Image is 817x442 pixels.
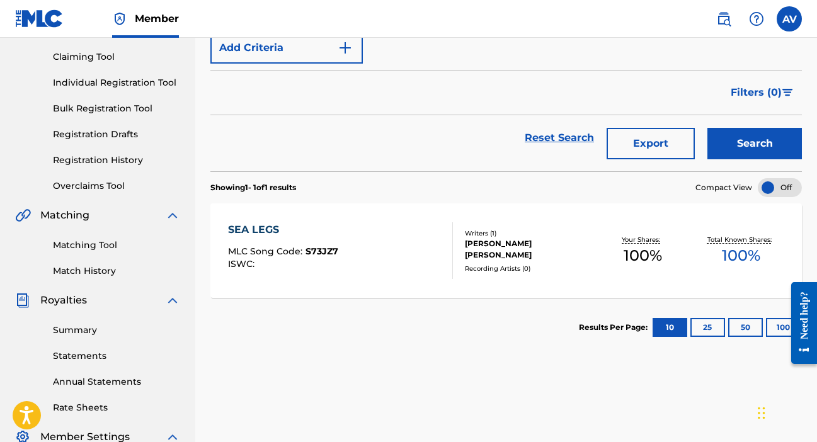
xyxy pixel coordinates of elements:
button: Add Criteria [210,32,363,64]
span: ISWC : [228,258,258,269]
img: expand [165,208,180,223]
div: Writers ( 1 ) [465,229,593,238]
img: Royalties [15,293,30,308]
div: User Menu [777,6,802,31]
p: Your Shares: [622,235,663,244]
img: Matching [15,208,31,223]
a: SEA LEGSMLC Song Code:S73JZ7ISWC:Writers (1)[PERSON_NAME] [PERSON_NAME]Recording Artists (0)Your ... [210,203,802,298]
img: filter [782,89,793,96]
button: Filters (0) [723,77,802,108]
a: Annual Statements [53,375,180,388]
button: 25 [690,318,725,337]
img: Top Rightsholder [112,11,127,26]
div: Drag [758,394,765,432]
span: MLC Song Code : [228,246,306,257]
p: Total Known Shares: [707,235,775,244]
button: 10 [653,318,687,337]
span: 100 % [624,244,662,267]
span: Matching [40,208,89,223]
img: 9d2ae6d4665cec9f34b9.svg [338,40,353,55]
span: Royalties [40,293,87,308]
span: Filters ( 0 ) [731,85,782,100]
a: Statements [53,349,180,363]
a: Individual Registration Tool [53,76,180,89]
span: Member [135,11,179,26]
img: MLC Logo [15,9,64,28]
a: Rate Sheets [53,401,180,414]
button: 50 [728,318,763,337]
img: help [749,11,764,26]
a: Matching Tool [53,239,180,252]
a: Bulk Registration Tool [53,102,180,115]
a: Match History [53,264,180,278]
div: Recording Artists ( 0 ) [465,264,593,273]
div: SEA LEGS [228,222,338,237]
button: 100 [766,318,801,337]
img: search [716,11,731,26]
p: Showing 1 - 1 of 1 results [210,182,296,193]
span: 100 % [722,244,760,267]
a: Summary [53,324,180,337]
iframe: Resource Center [782,272,817,373]
a: Claiming Tool [53,50,180,64]
iframe: Chat Widget [754,382,817,442]
button: Search [707,128,802,159]
a: Registration History [53,154,180,167]
a: Overclaims Tool [53,179,180,193]
a: Public Search [711,6,736,31]
a: Reset Search [518,124,600,152]
span: Compact View [695,182,752,193]
a: Registration Drafts [53,128,180,141]
button: Export [607,128,695,159]
img: expand [165,293,180,308]
p: Results Per Page: [579,322,651,333]
div: [PERSON_NAME] [PERSON_NAME] [465,238,593,261]
span: S73JZ7 [306,246,338,257]
div: Help [744,6,769,31]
